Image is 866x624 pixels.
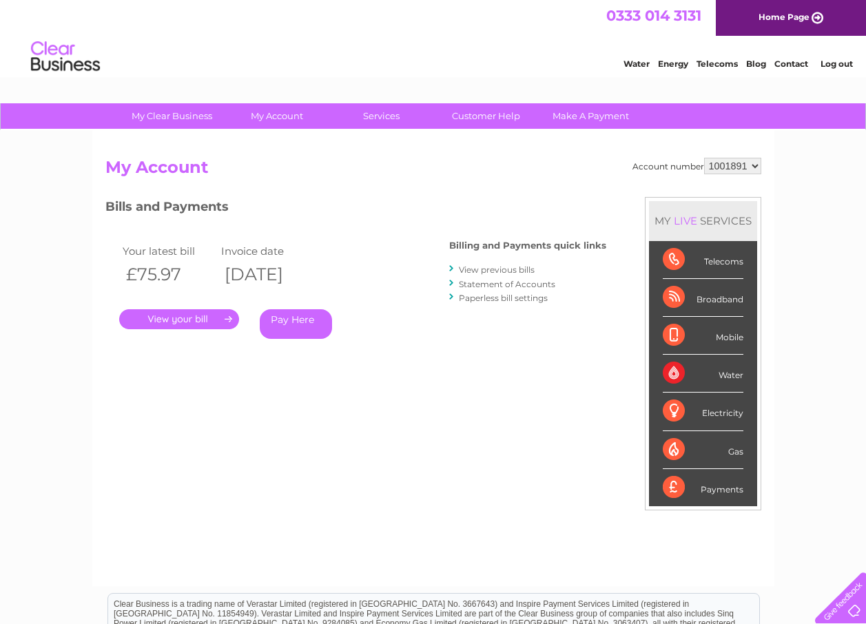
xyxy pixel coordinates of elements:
a: 0333 014 3131 [606,7,701,24]
a: Energy [658,59,688,69]
div: MY SERVICES [649,201,757,240]
a: Contact [774,59,808,69]
div: Telecoms [663,241,743,279]
a: Log out [821,59,853,69]
a: My Clear Business [115,103,229,129]
a: My Account [220,103,333,129]
a: Make A Payment [534,103,648,129]
a: Statement of Accounts [459,279,555,289]
a: . [119,309,239,329]
div: Mobile [663,317,743,355]
a: Pay Here [260,309,332,339]
div: Electricity [663,393,743,430]
a: Paperless bill settings [459,293,548,303]
td: Your latest bill [119,242,218,260]
h2: My Account [105,158,761,184]
div: Account number [632,158,761,174]
h3: Bills and Payments [105,197,606,221]
h4: Billing and Payments quick links [449,240,606,251]
div: Payments [663,469,743,506]
div: Gas [663,431,743,469]
th: [DATE] [218,260,317,289]
a: View previous bills [459,264,535,275]
th: £75.97 [119,260,218,289]
td: Invoice date [218,242,317,260]
div: LIVE [671,214,700,227]
a: Customer Help [429,103,543,129]
a: Telecoms [697,59,738,69]
a: Water [623,59,650,69]
div: Water [663,355,743,393]
a: Services [324,103,438,129]
div: Clear Business is a trading name of Verastar Limited (registered in [GEOGRAPHIC_DATA] No. 3667643... [108,8,759,67]
img: logo.png [30,36,101,78]
a: Blog [746,59,766,69]
div: Broadband [663,279,743,317]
